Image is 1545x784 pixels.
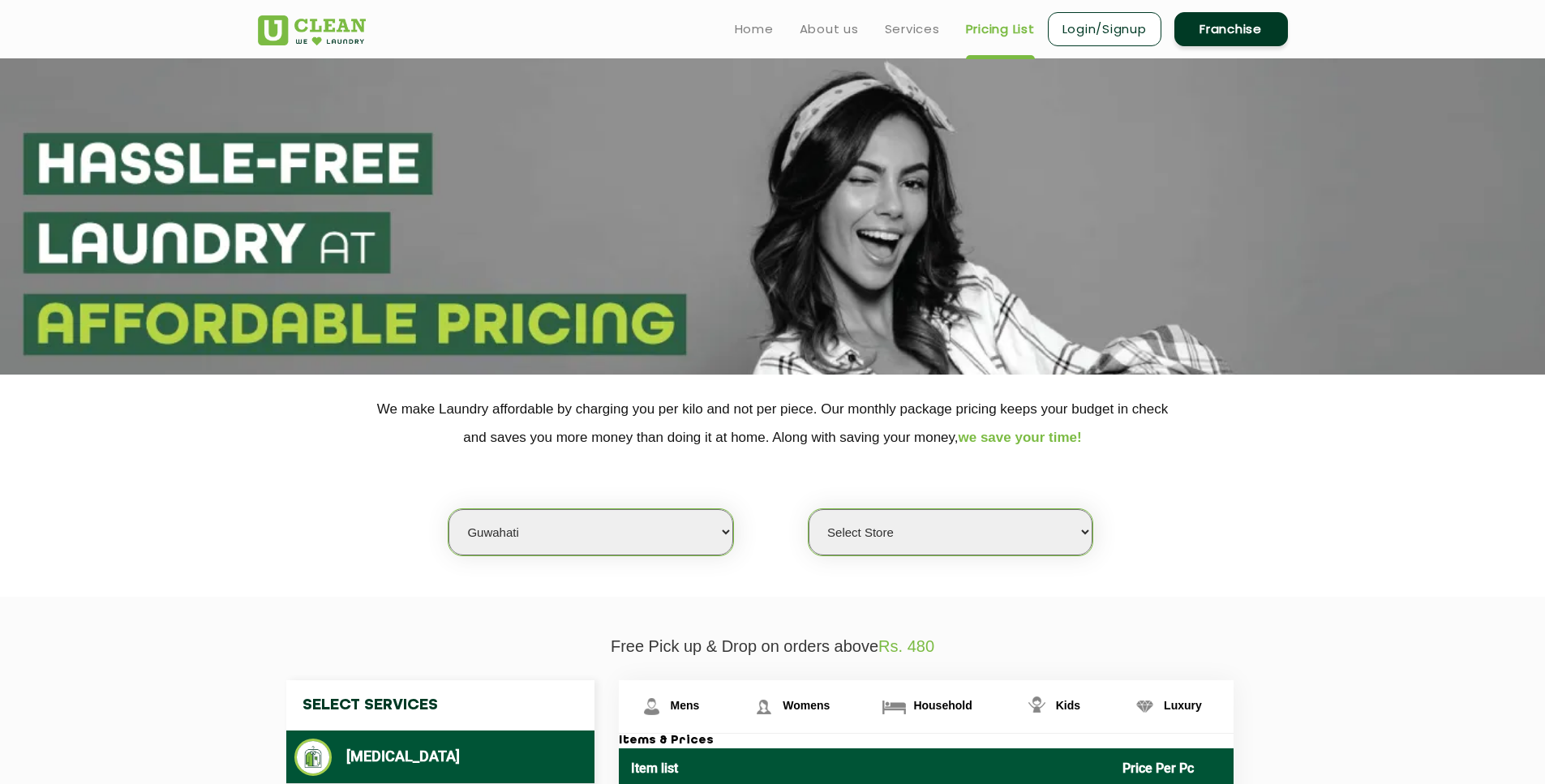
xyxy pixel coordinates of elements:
span: we save your time! [959,430,1082,445]
span: Mens [671,699,700,712]
span: Womens [783,699,830,712]
a: About us [800,19,859,39]
img: Dry Cleaning [294,739,333,776]
img: UClean Laundry and Dry Cleaning [258,15,366,45]
p: We make Laundry affordable by charging you per kilo and not per piece. Our monthly package pricin... [258,395,1288,452]
img: Womens [749,692,778,721]
h4: Select Services [286,680,594,730]
span: Household [913,699,972,712]
h3: Items & Prices [619,734,1234,748]
img: Mens [637,692,666,721]
span: Rs. 480 [878,637,934,655]
a: Pricing List [966,19,1035,39]
img: Luxury [1131,692,1159,721]
a: Home [735,19,774,39]
a: Login/Signup [1048,12,1161,46]
span: Luxury [1164,699,1202,712]
img: Household [880,692,908,721]
a: Services [885,19,940,39]
li: [MEDICAL_DATA] [294,739,586,776]
p: Free Pick up & Drop on orders above [258,637,1288,656]
img: Kids [1023,692,1051,721]
span: Kids [1056,699,1080,712]
a: Franchise [1174,12,1288,46]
